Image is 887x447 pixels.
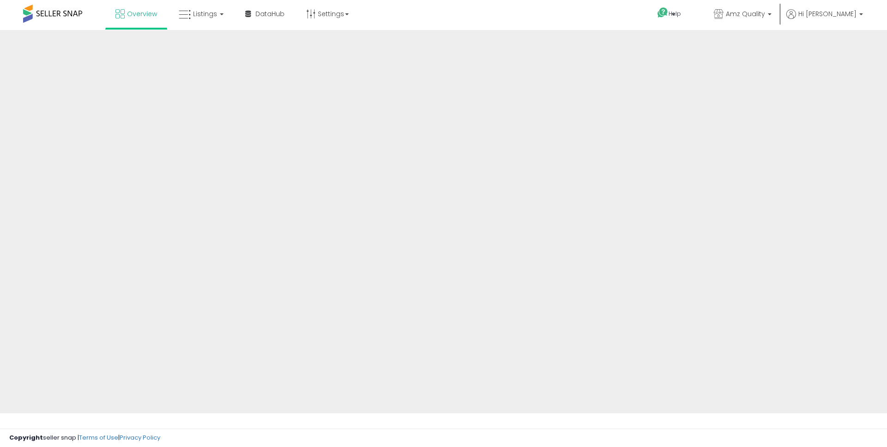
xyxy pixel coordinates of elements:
span: Overview [127,9,157,18]
a: Hi [PERSON_NAME] [786,9,863,28]
span: DataHub [255,9,285,18]
i: Get Help [657,7,668,18]
span: Listings [193,9,217,18]
span: Hi [PERSON_NAME] [798,9,857,18]
span: Amz Quality [726,9,765,18]
span: Help [668,10,681,18]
